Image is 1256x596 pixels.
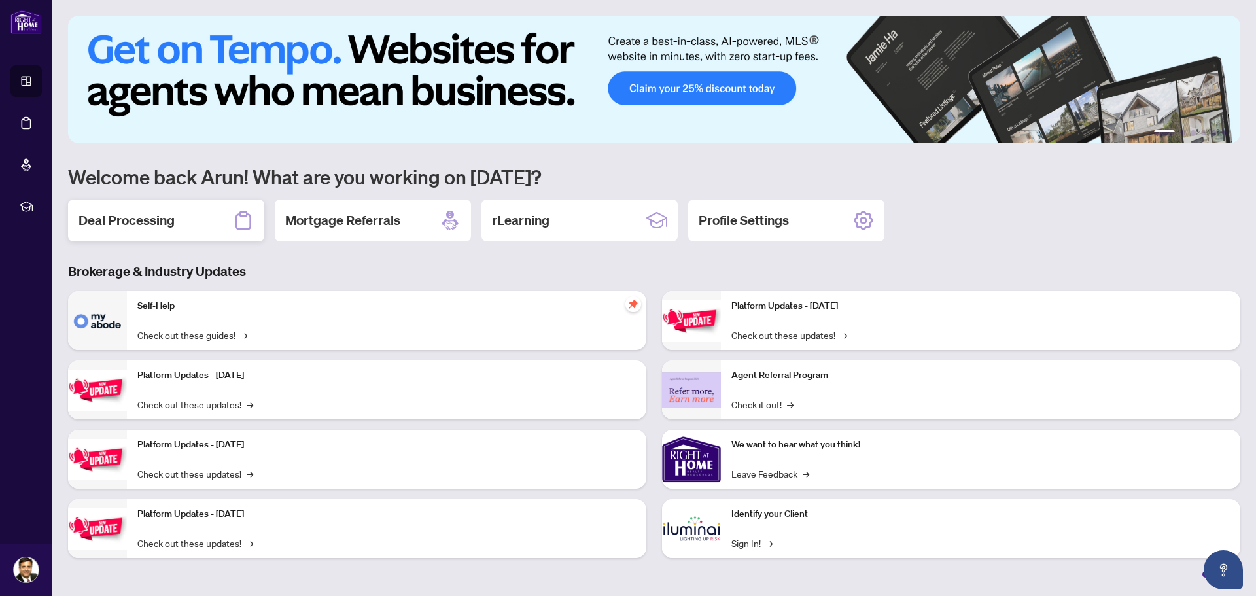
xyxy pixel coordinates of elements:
[787,397,794,412] span: →
[241,328,247,342] span: →
[625,296,641,312] span: pushpin
[137,507,636,521] p: Platform Updates - [DATE]
[662,430,721,489] img: We want to hear what you think!
[78,211,175,230] h2: Deal Processing
[68,439,127,480] img: Platform Updates - July 21, 2025
[731,507,1230,521] p: Identify your Client
[1180,130,1185,135] button: 2
[731,299,1230,313] p: Platform Updates - [DATE]
[137,328,247,342] a: Check out these guides!→
[137,438,636,452] p: Platform Updates - [DATE]
[247,397,253,412] span: →
[285,211,400,230] h2: Mortgage Referrals
[731,466,809,481] a: Leave Feedback→
[137,299,636,313] p: Self-Help
[1201,130,1206,135] button: 4
[68,262,1240,281] h3: Brokerage & Industry Updates
[1191,130,1196,135] button: 3
[68,370,127,411] img: Platform Updates - September 16, 2025
[662,372,721,408] img: Agent Referral Program
[137,466,253,481] a: Check out these updates!→
[68,291,127,350] img: Self-Help
[14,557,39,582] img: Profile Icon
[68,164,1240,189] h1: Welcome back Arun! What are you working on [DATE]?
[137,536,253,550] a: Check out these updates!→
[766,536,773,550] span: →
[247,466,253,481] span: →
[841,328,847,342] span: →
[492,211,549,230] h2: rLearning
[731,368,1230,383] p: Agent Referral Program
[68,508,127,550] img: Platform Updates - July 8, 2025
[1154,130,1175,135] button: 1
[137,397,253,412] a: Check out these updates!→
[1222,130,1227,135] button: 6
[68,16,1240,143] img: Slide 0
[247,536,253,550] span: →
[731,536,773,550] a: Sign In!→
[662,300,721,342] img: Platform Updates - June 23, 2025
[1204,550,1243,589] button: Open asap
[1212,130,1217,135] button: 5
[699,211,789,230] h2: Profile Settings
[731,328,847,342] a: Check out these updates!→
[662,499,721,558] img: Identify your Client
[803,466,809,481] span: →
[137,368,636,383] p: Platform Updates - [DATE]
[10,10,42,34] img: logo
[731,397,794,412] a: Check it out!→
[731,438,1230,452] p: We want to hear what you think!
